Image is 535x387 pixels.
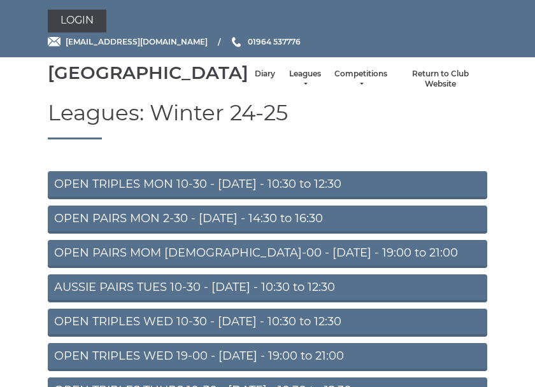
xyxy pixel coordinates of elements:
[48,343,487,371] a: OPEN TRIPLES WED 19-00 - [DATE] - 19:00 to 21:00
[48,240,487,268] a: OPEN PAIRS MOM [DEMOGRAPHIC_DATA]-00 - [DATE] - 19:00 to 21:00
[48,63,248,83] div: [GEOGRAPHIC_DATA]
[48,206,487,234] a: OPEN PAIRS MON 2-30 - [DATE] - 14:30 to 16:30
[248,37,301,46] span: 01964 537776
[255,69,275,80] a: Diary
[48,36,208,48] a: Email [EMAIL_ADDRESS][DOMAIN_NAME]
[334,69,387,90] a: Competitions
[400,69,481,90] a: Return to Club Website
[48,37,61,46] img: Email
[288,69,322,90] a: Leagues
[66,37,208,46] span: [EMAIL_ADDRESS][DOMAIN_NAME]
[48,309,487,337] a: OPEN TRIPLES WED 10-30 - [DATE] - 10:30 to 12:30
[232,37,241,47] img: Phone us
[48,274,487,302] a: AUSSIE PAIRS TUES 10-30 - [DATE] - 10:30 to 12:30
[48,171,487,199] a: OPEN TRIPLES MON 10-30 - [DATE] - 10:30 to 12:30
[230,36,301,48] a: Phone us 01964 537776
[48,10,106,32] a: Login
[48,101,487,139] h1: Leagues: Winter 24-25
